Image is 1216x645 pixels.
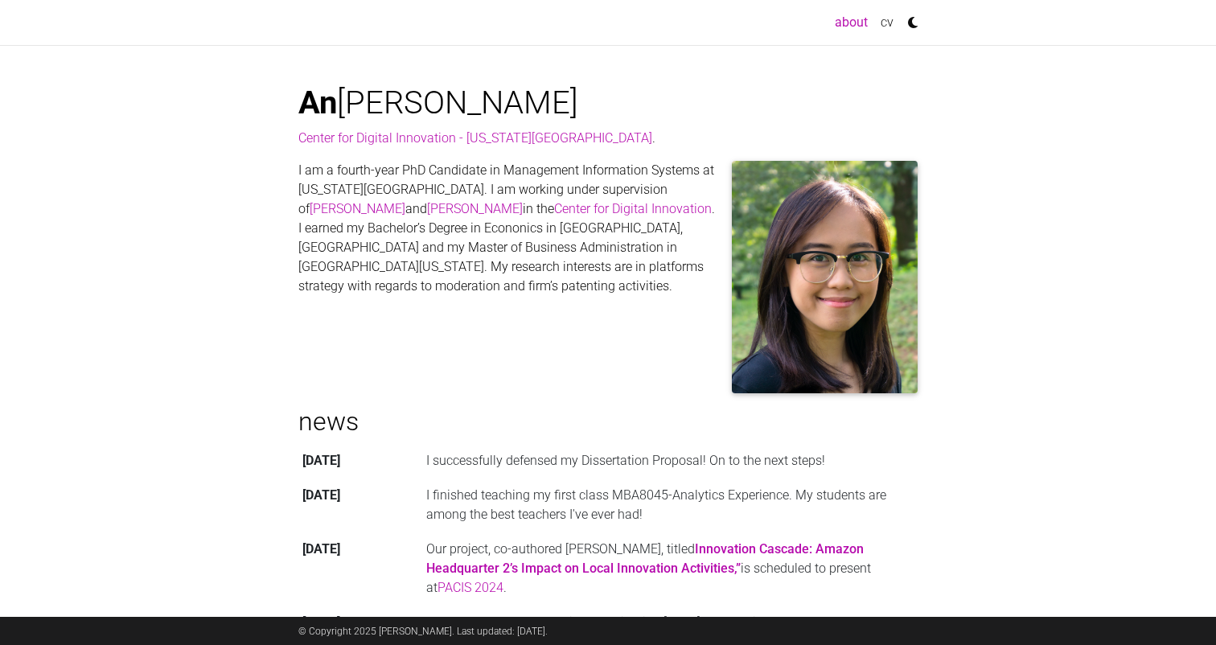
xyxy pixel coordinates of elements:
a: PACIS 2024 [438,580,503,595]
a: news [298,406,359,437]
a: Center for Digital Innovation [554,201,712,216]
a: cv [874,6,900,39]
td: Our project, co-authored [PERSON_NAME], titled is scheduled to present at . [422,532,918,606]
p: . [298,129,918,148]
a: about [828,6,874,39]
th: [DATE] [298,443,422,478]
p: I am a fourth-year PhD Candidate in Management Information Systems at [US_STATE][GEOGRAPHIC_DATA]... [298,161,918,296]
a: [PERSON_NAME] [427,201,523,216]
h1: [PERSON_NAME] [298,84,918,122]
a: [PERSON_NAME] [310,201,405,216]
a: Center for Digital Innovation - [US_STATE][GEOGRAPHIC_DATA] [298,130,652,146]
td: I finished teaching my first class MBA8045-Analytics Experience. My students are among the best t... [422,478,918,532]
th: [DATE] [298,532,422,606]
span: An [298,84,337,121]
div: © Copyright 2025 [PERSON_NAME]. Last updated: [DATE]. [286,617,930,645]
img: prof_pic.jpg [732,161,918,393]
td: I successfully defensed my Dissertation Proposal! On to the next steps! [422,443,918,478]
th: [DATE] [298,478,422,532]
